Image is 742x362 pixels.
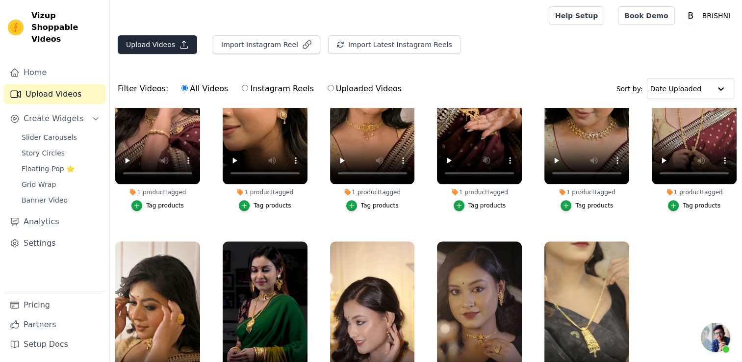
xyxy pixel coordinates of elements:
div: Filter Videos: [118,78,407,100]
a: Grid Wrap [16,178,105,191]
p: BRISHNI [698,7,734,25]
div: 1 product tagged [115,188,200,196]
span: Vizup Shoppable Videos [31,10,102,45]
button: Tag products [346,200,399,211]
input: Instagram Reels [242,85,248,91]
button: Tag products [668,200,720,211]
div: Sort by: [616,78,735,99]
div: 1 product tagged [223,188,307,196]
a: Floating-Pop ⭐ [16,162,105,176]
span: Story Circles [22,148,65,158]
div: Tag products [468,202,506,209]
div: Tag products [146,202,184,209]
div: 1 product tagged [544,188,629,196]
input: Uploaded Videos [328,85,334,91]
button: Tag products [131,200,184,211]
div: 1 product tagged [437,188,522,196]
a: Setup Docs [4,335,105,354]
text: B [688,11,693,21]
button: Import Latest Instagram Reels [328,35,461,54]
div: 1 product tagged [330,188,415,196]
a: Analytics [4,212,105,232]
a: Upload Videos [4,84,105,104]
a: Slider Carousels [16,130,105,144]
a: Book Demo [618,6,674,25]
a: Pricing [4,295,105,315]
button: Tag products [239,200,291,211]
button: Create Widgets [4,109,105,129]
div: Tag products [683,202,720,209]
label: All Videos [181,82,229,95]
div: Tag products [361,202,399,209]
div: Tag products [575,202,613,209]
a: Banner Video [16,193,105,207]
button: Tag products [561,200,613,211]
a: Help Setup [549,6,604,25]
div: Tag products [254,202,291,209]
span: Create Widgets [24,113,84,125]
div: 1 product tagged [652,188,737,196]
button: Tag products [454,200,506,211]
button: B BRISHNI [683,7,734,25]
a: Partners [4,315,105,335]
img: Vizup [8,20,24,35]
label: Uploaded Videos [327,82,402,95]
label: Instagram Reels [241,82,314,95]
button: Import Instagram Reel [213,35,320,54]
a: Open chat [701,323,730,352]
span: Floating-Pop ⭐ [22,164,75,174]
input: All Videos [181,85,188,91]
button: Upload Videos [118,35,197,54]
a: Story Circles [16,146,105,160]
span: Banner Video [22,195,68,205]
span: Grid Wrap [22,180,56,189]
a: Home [4,63,105,82]
span: Slider Carousels [22,132,77,142]
a: Settings [4,233,105,253]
